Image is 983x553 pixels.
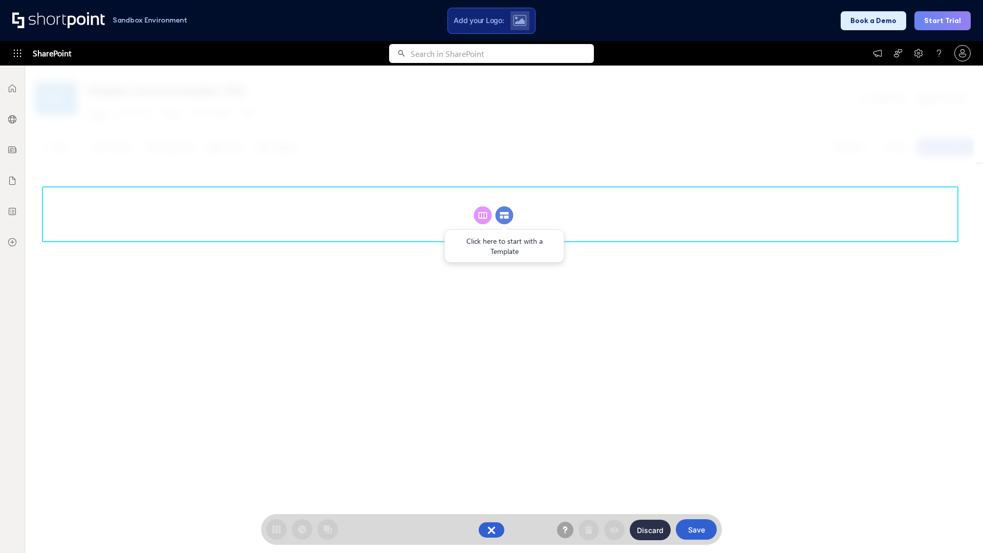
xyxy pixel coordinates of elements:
[411,44,594,63] input: Search in SharePoint
[454,16,504,25] span: Add your Logo:
[932,504,983,553] iframe: Chat Widget
[841,11,906,30] button: Book a Demo
[33,41,71,66] span: SharePoint
[513,15,526,26] img: Upload logo
[113,17,187,23] h1: Sandbox Environment
[914,11,971,30] button: Start Trial
[630,520,671,540] button: Discard
[676,519,717,540] button: Save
